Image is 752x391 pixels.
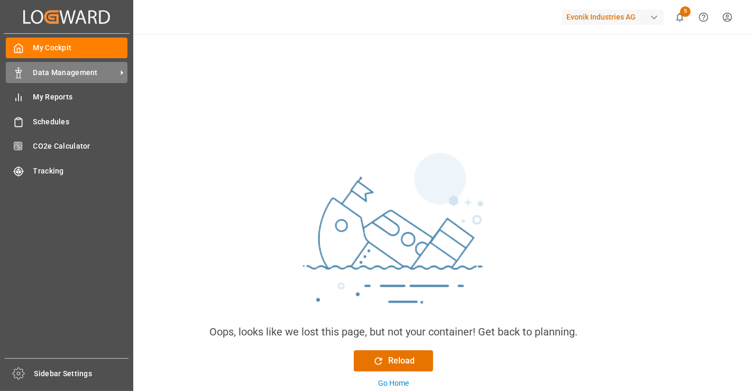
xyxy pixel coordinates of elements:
[668,5,692,29] button: show 5 new notifications
[6,160,127,181] a: Tracking
[33,166,128,177] span: Tracking
[33,42,128,53] span: My Cockpit
[354,378,433,389] button: Go Home
[33,116,128,128] span: Schedules
[692,5,716,29] button: Help Center
[33,141,128,152] span: CO2e Calculator
[33,92,128,103] span: My Reports
[209,324,577,340] div: Oops, looks like we lost this page, but not your container! Get back to planning.
[34,368,129,379] span: Sidebar Settings
[378,378,409,389] div: Go Home
[680,6,691,17] span: 5
[373,354,415,367] div: Reload
[6,87,127,107] a: My Reports
[33,67,117,78] span: Data Management
[562,10,664,25] div: Evonik Industries AG
[6,111,127,132] a: Schedules
[6,136,127,157] a: CO2e Calculator
[235,148,552,324] img: sinking_ship.png
[6,38,127,58] a: My Cockpit
[354,350,433,371] button: Reload
[562,7,668,27] button: Evonik Industries AG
